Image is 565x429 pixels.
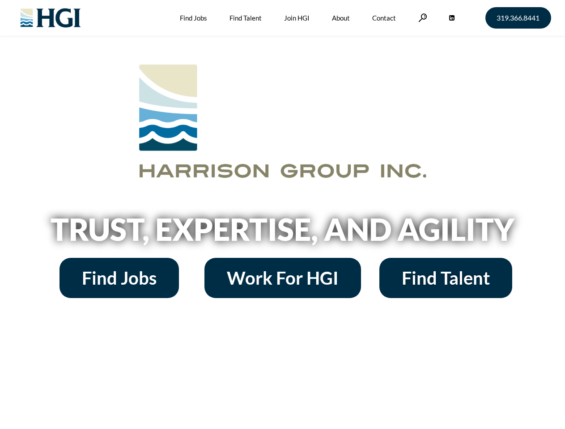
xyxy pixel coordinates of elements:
a: 319.366.8441 [485,7,551,29]
span: Find Jobs [82,269,157,287]
a: Work For HGI [204,258,361,298]
a: Find Jobs [59,258,179,298]
span: 319.366.8441 [497,14,540,21]
span: Find Talent [402,269,490,287]
a: Find Talent [379,258,512,298]
h2: Trust, Expertise, and Agility [28,214,538,244]
a: Search [418,13,427,22]
span: Work For HGI [227,269,339,287]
